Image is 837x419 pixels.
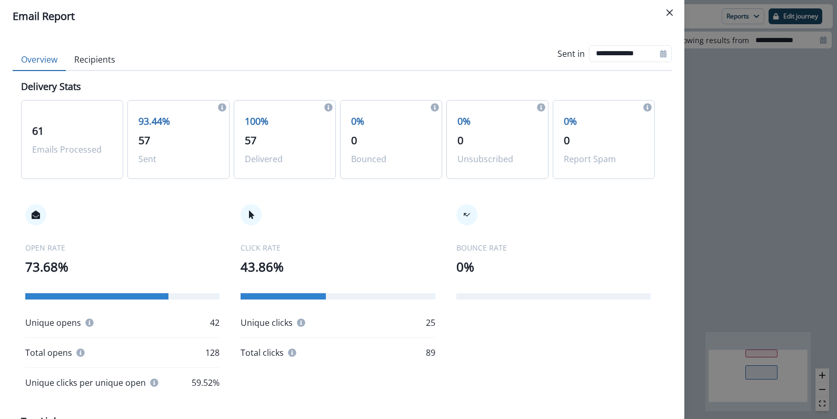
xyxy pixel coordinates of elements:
button: Close [661,4,678,21]
span: 0 [351,133,357,147]
button: Recipients [66,49,124,71]
p: 73.68% [25,257,220,276]
p: Delivery Stats [21,79,81,94]
span: 0 [457,133,463,147]
p: Unique opens [25,316,81,329]
p: 0% [351,114,431,128]
p: Report Spam [564,153,644,165]
p: Bounced [351,153,431,165]
span: 61 [32,124,44,138]
p: BOUNCE RATE [456,242,651,253]
p: Sent [138,153,218,165]
p: Unique clicks [241,316,293,329]
p: 0% [456,257,651,276]
p: Delivered [245,153,325,165]
div: Email Report [13,8,672,24]
span: 57 [245,133,256,147]
p: 93.44% [138,114,218,128]
p: Unsubscribed [457,153,537,165]
p: 0% [564,114,644,128]
p: 25 [426,316,435,329]
p: 59.52% [192,376,220,389]
p: CLICK RATE [241,242,435,253]
p: 43.86% [241,257,435,276]
p: OPEN RATE [25,242,220,253]
p: 128 [205,346,220,359]
p: 0% [457,114,537,128]
p: 42 [210,316,220,329]
p: Unique clicks per unique open [25,376,146,389]
span: 0 [564,133,570,147]
p: Total opens [25,346,72,359]
span: 57 [138,133,150,147]
button: Overview [13,49,66,71]
p: 100% [245,114,325,128]
p: 89 [426,346,435,359]
p: Sent in [557,47,585,60]
p: Total clicks [241,346,284,359]
p: Emails Processed [32,143,112,156]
